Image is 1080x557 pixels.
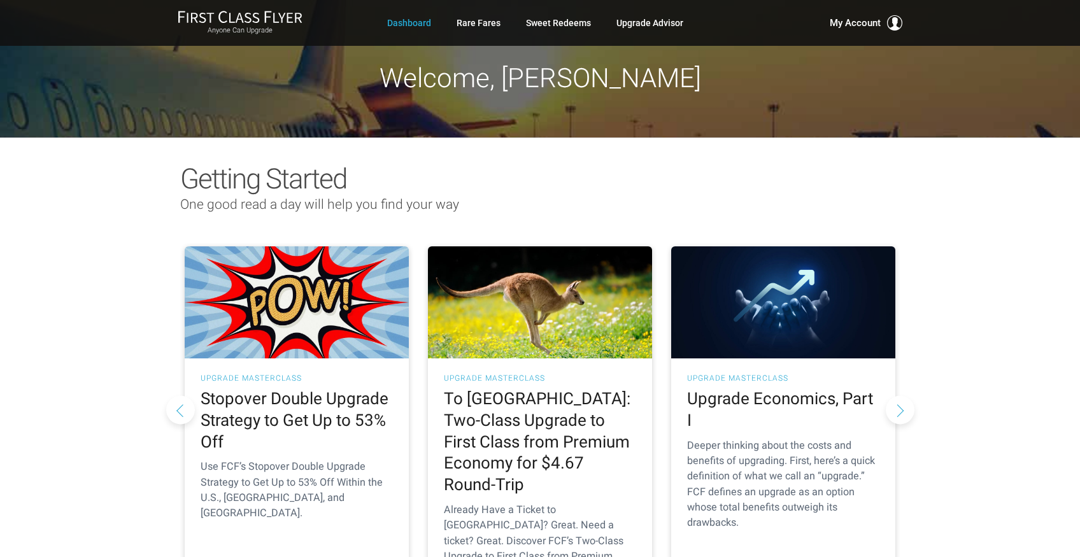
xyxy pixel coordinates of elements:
h2: To [GEOGRAPHIC_DATA]: Two-Class Upgrade to First Class from Premium Economy for $4.67 Round-Trip [444,388,636,496]
button: My Account [830,15,902,31]
small: Anyone Can Upgrade [178,26,302,35]
p: Deeper thinking about the costs and benefits of upgrading. First, here’s a quick definition of wh... [687,438,879,531]
span: Welcome, [PERSON_NAME] [380,62,701,94]
span: Getting Started [180,162,346,195]
h2: Upgrade Economics, Part I [687,388,879,432]
p: Use FCF’s Stopover Double Upgrade Strategy to Get Up to 53% Off Within the U.S., [GEOGRAPHIC_DATA... [201,459,393,521]
a: Sweet Redeems [526,11,591,34]
a: Upgrade Advisor [616,11,683,34]
img: First Class Flyer [178,10,302,24]
h2: Stopover Double Upgrade Strategy to Get Up to 53% Off [201,388,393,453]
a: First Class FlyerAnyone Can Upgrade [178,10,302,36]
a: Dashboard [387,11,431,34]
span: My Account [830,15,881,31]
button: Next slide [886,395,914,424]
h3: UPGRADE MASTERCLASS [201,374,393,382]
button: Previous slide [166,395,195,424]
span: One good read a day will help you find your way [180,197,459,212]
h3: UPGRADE MASTERCLASS [687,374,879,382]
h3: UPGRADE MASTERCLASS [444,374,636,382]
a: Rare Fares [457,11,501,34]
